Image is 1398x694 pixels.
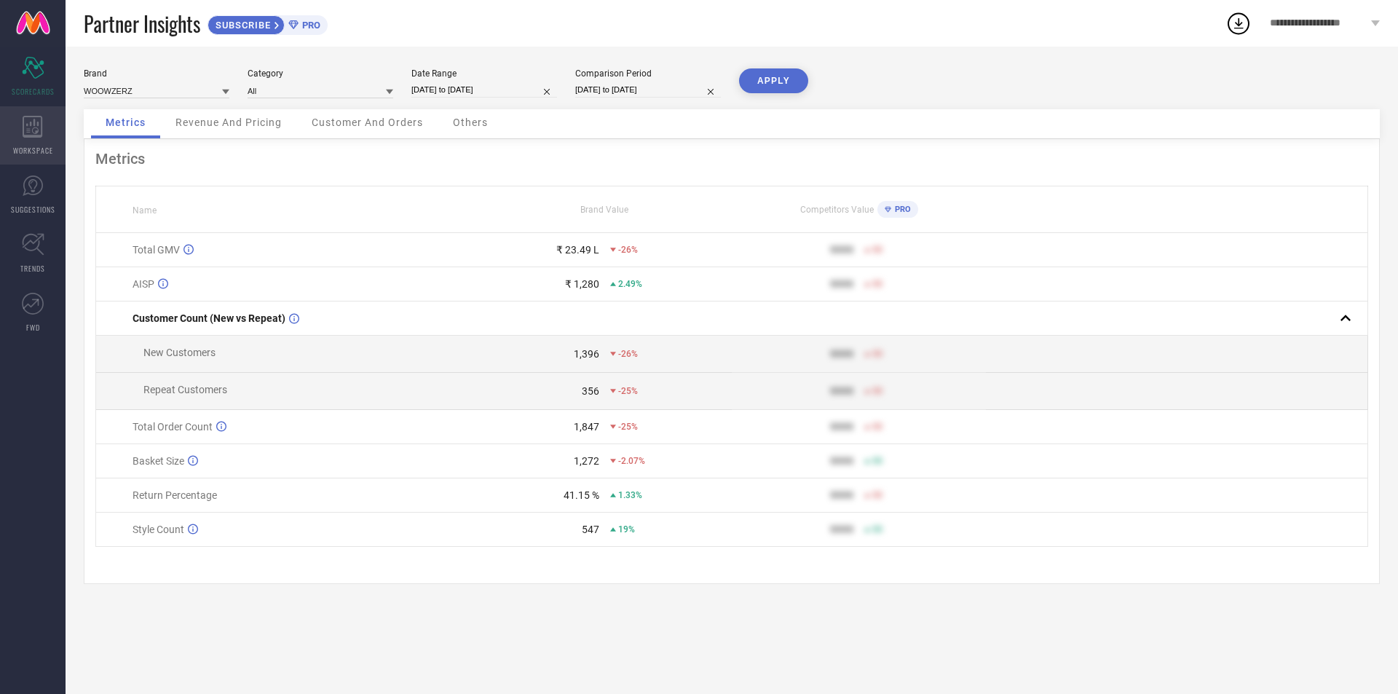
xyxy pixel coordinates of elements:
[312,117,423,128] span: Customer And Orders
[830,385,853,397] div: 9999
[143,347,216,358] span: New Customers
[618,524,635,535] span: 19%
[872,456,882,466] span: 50
[106,117,146,128] span: Metrics
[133,278,154,290] span: AISP
[580,205,628,215] span: Brand Value
[618,349,638,359] span: -26%
[133,455,184,467] span: Basket Size
[891,205,911,214] span: PRO
[1225,10,1252,36] div: Open download list
[830,348,853,360] div: 9999
[830,489,853,501] div: 9999
[556,244,599,256] div: ₹ 23.49 L
[565,278,599,290] div: ₹ 1,280
[453,117,488,128] span: Others
[872,524,882,535] span: 50
[564,489,599,501] div: 41.15 %
[12,86,55,97] span: SCORECARDS
[84,9,200,39] span: Partner Insights
[872,279,882,289] span: 50
[575,68,721,79] div: Comparison Period
[411,68,557,79] div: Date Range
[830,524,853,535] div: 9999
[582,385,599,397] div: 356
[208,20,275,31] span: SUBSCRIBE
[95,150,1368,167] div: Metrics
[411,82,557,98] input: Select date range
[830,455,853,467] div: 9999
[618,490,642,500] span: 1.33%
[26,322,40,333] span: FWD
[830,278,853,290] div: 9999
[618,386,638,396] span: -25%
[13,145,53,156] span: WORKSPACE
[133,244,180,256] span: Total GMV
[133,524,184,535] span: Style Count
[133,312,285,324] span: Customer Count (New vs Repeat)
[11,204,55,215] span: SUGGESTIONS
[618,422,638,432] span: -25%
[872,349,882,359] span: 50
[830,244,853,256] div: 9999
[618,245,638,255] span: -26%
[299,20,320,31] span: PRO
[84,68,229,79] div: Brand
[618,279,642,289] span: 2.49%
[248,68,393,79] div: Category
[133,489,217,501] span: Return Percentage
[574,348,599,360] div: 1,396
[739,68,808,93] button: APPLY
[872,422,882,432] span: 50
[175,117,282,128] span: Revenue And Pricing
[800,205,874,215] span: Competitors Value
[575,82,721,98] input: Select comparison period
[582,524,599,535] div: 547
[618,456,645,466] span: -2.07%
[20,263,45,274] span: TRENDS
[872,245,882,255] span: 50
[574,455,599,467] div: 1,272
[872,386,882,396] span: 50
[574,421,599,433] div: 1,847
[133,205,157,216] span: Name
[208,12,328,35] a: SUBSCRIBEPRO
[133,421,213,433] span: Total Order Count
[143,384,227,395] span: Repeat Customers
[872,490,882,500] span: 50
[830,421,853,433] div: 9999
